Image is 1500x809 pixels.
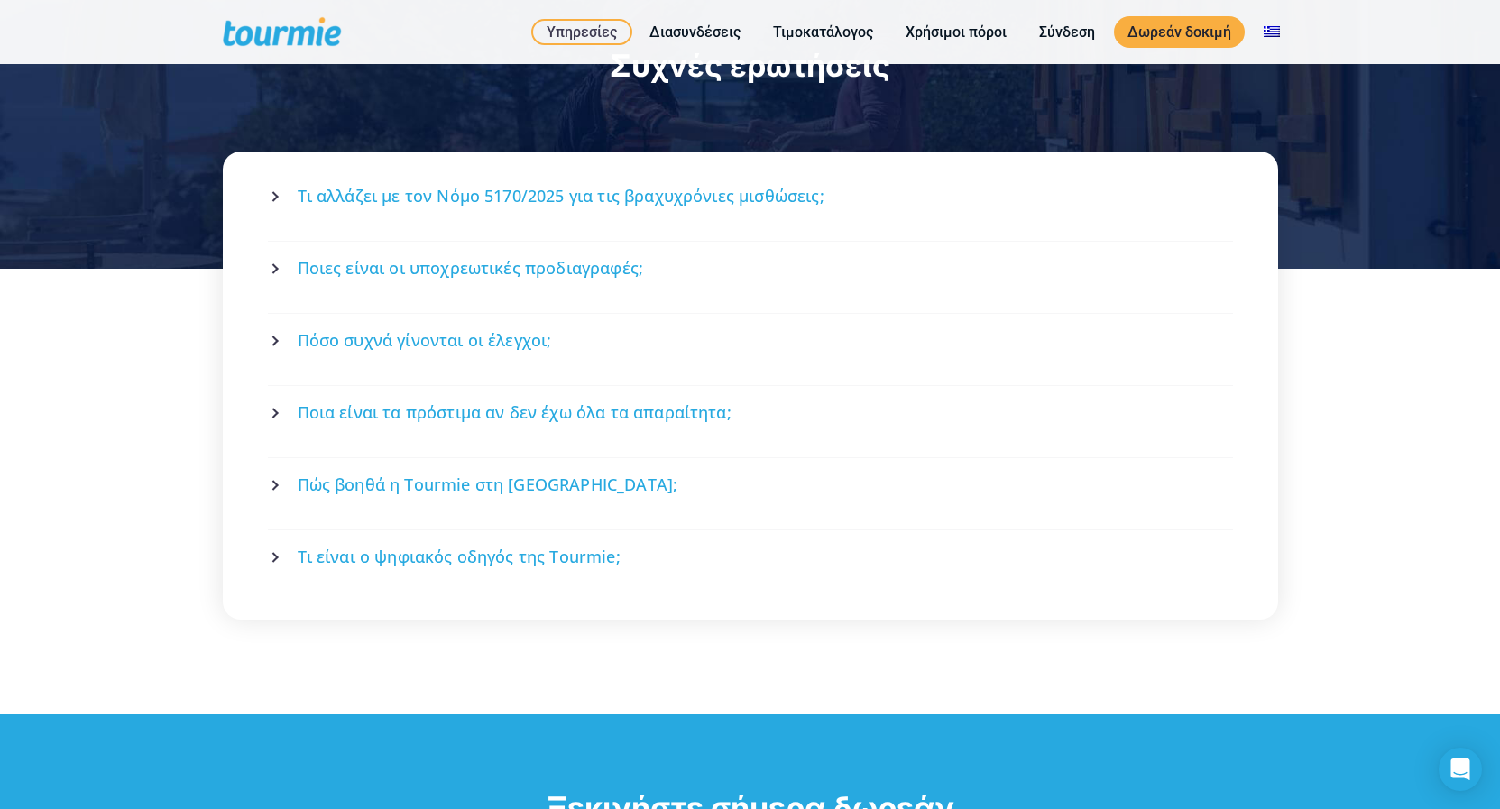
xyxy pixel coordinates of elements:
a: Πώς βοηθά η Tourmie στη [GEOGRAPHIC_DATA]; [271,461,1230,509]
span: Πόσο συχνά γίνονται οι έλεγχοι; [298,329,552,352]
span: Πώς βοηθά η Tourmie στη [GEOGRAPHIC_DATA]; [298,473,678,496]
span: Συχνές ερωτήσεις [610,47,890,84]
a: Δωρεάν δοκιμή [1114,16,1245,48]
div: Open Intercom Messenger [1439,748,1482,791]
span: Ποια είναι τα πρόστιμα αν δεν έχω όλα τα απαραίτητα; [298,401,732,424]
a: Τι είναι ο ψηφιακός οδηγός της Tourmie; [271,533,1230,581]
a: Χρήσιμοι πόροι [892,21,1020,43]
span: Τι αλλάζει με τον Νόμο 5170/2025 για τις βραχυχρόνιες μισθώσεις; [298,185,824,207]
a: Ποια είναι τα πρόστιμα αν δεν έχω όλα τα απαραίτητα; [271,389,1230,437]
a: Τιμοκατάλογος [759,21,887,43]
span: Τι είναι ο ψηφιακός οδηγός της Tourmie; [298,546,621,568]
a: Διασυνδέσεις [636,21,754,43]
span: Ποιες είναι οι υποχρεωτικές προδιαγραφές; [298,257,644,280]
a: Σύνδεση [1026,21,1109,43]
a: Ποιες είναι οι υποχρεωτικές προδιαγραφές; [271,244,1230,292]
a: Πόσο συχνά γίνονται οι έλεγχοι; [271,317,1230,364]
a: Τι αλλάζει με τον Νόμο 5170/2025 για τις βραχυχρόνιες μισθώσεις; [271,172,1230,220]
a: Υπηρεσίες [531,19,632,45]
